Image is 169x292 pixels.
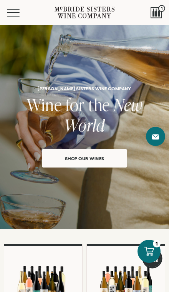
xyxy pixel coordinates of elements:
[153,240,161,247] div: 1
[158,5,165,12] span: 1
[42,149,127,168] a: Shop our wines
[56,151,114,166] span: Shop our wines
[64,114,105,136] span: World
[66,93,84,116] span: for
[88,93,110,116] span: the
[114,93,142,116] span: New
[7,9,35,17] button: Mobile Menu Trigger
[8,86,161,91] h6: [PERSON_NAME] Sisters Wine Company
[27,93,62,116] span: Wine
